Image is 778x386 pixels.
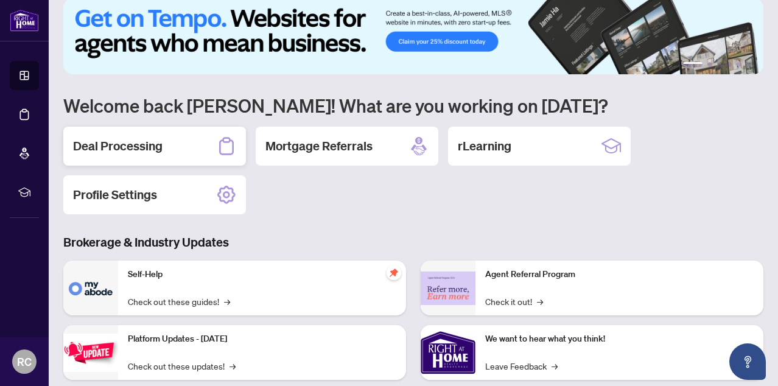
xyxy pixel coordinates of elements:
[128,332,396,346] p: Platform Updates - [DATE]
[63,234,763,251] h3: Brokerage & Industry Updates
[73,186,157,203] h2: Profile Settings
[387,265,401,280] span: pushpin
[265,138,373,155] h2: Mortgage Referrals
[73,138,163,155] h2: Deal Processing
[128,268,396,281] p: Self-Help
[537,295,543,308] span: →
[63,334,118,372] img: Platform Updates - July 21, 2025
[128,359,236,373] a: Check out these updates!→
[727,62,732,67] button: 4
[552,359,558,373] span: →
[485,295,543,308] a: Check it out!→
[224,295,230,308] span: →
[729,343,766,380] button: Open asap
[63,94,763,117] h1: Welcome back [PERSON_NAME]! What are you working on [DATE]?
[683,62,703,67] button: 1
[230,359,236,373] span: →
[717,62,722,67] button: 3
[63,261,118,315] img: Self-Help
[128,295,230,308] a: Check out these guides!→
[421,325,475,380] img: We want to hear what you think!
[707,62,712,67] button: 2
[737,62,741,67] button: 5
[746,62,751,67] button: 6
[485,359,558,373] a: Leave Feedback→
[485,332,754,346] p: We want to hear what you think!
[10,9,39,32] img: logo
[458,138,511,155] h2: rLearning
[17,353,32,370] span: RC
[485,268,754,281] p: Agent Referral Program
[421,272,475,305] img: Agent Referral Program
